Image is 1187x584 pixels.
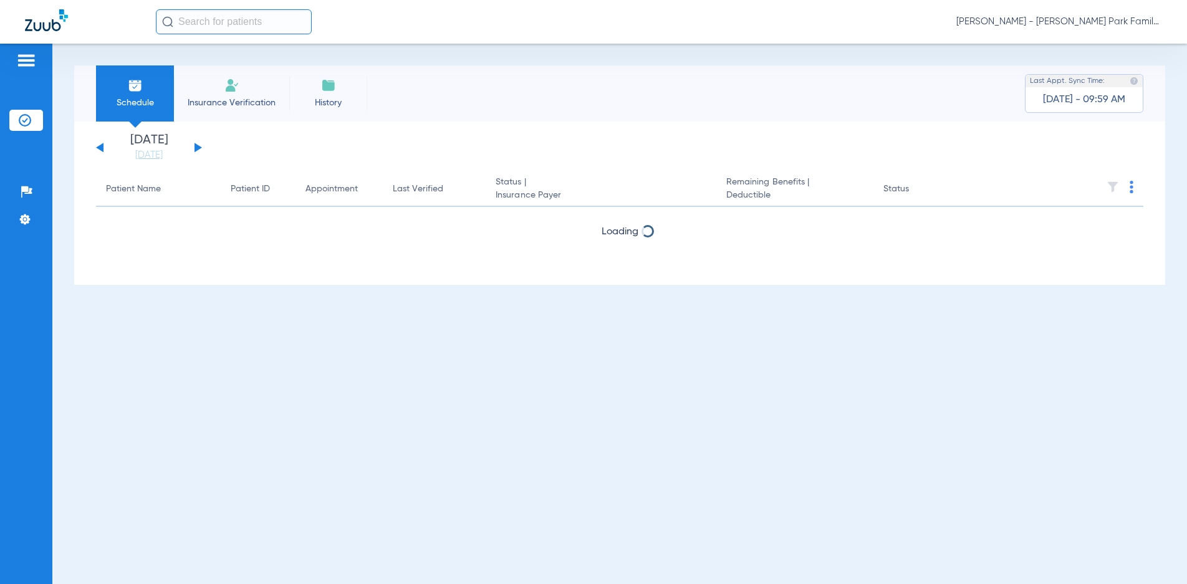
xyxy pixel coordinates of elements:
span: Last Appt. Sync Time: [1030,75,1105,87]
span: Schedule [105,97,165,109]
img: group-dot-blue.svg [1130,181,1133,193]
div: Appointment [305,183,358,196]
span: [PERSON_NAME] - [PERSON_NAME] Park Family Dentistry [956,16,1162,28]
span: [DATE] - 09:59 AM [1043,93,1125,106]
img: Zuub Logo [25,9,68,31]
img: Schedule [128,78,143,93]
img: hamburger-icon [16,53,36,68]
div: Patient Name [106,183,161,196]
div: Patient Name [106,183,211,196]
li: [DATE] [112,134,186,161]
div: Appointment [305,183,373,196]
span: Deductible [726,189,863,202]
th: Remaining Benefits | [716,172,873,207]
img: History [321,78,336,93]
div: Patient ID [231,183,286,196]
a: [DATE] [112,149,186,161]
span: History [299,97,358,109]
div: Patient ID [231,183,270,196]
div: Last Verified [393,183,476,196]
span: Insurance Verification [183,97,280,109]
img: last sync help info [1130,77,1138,85]
span: Insurance Payer [496,189,706,202]
img: Search Icon [162,16,173,27]
th: Status | [486,172,716,207]
th: Status [873,172,958,207]
img: filter.svg [1107,181,1119,193]
div: Last Verified [393,183,443,196]
img: Manual Insurance Verification [224,78,239,93]
span: Loading [602,227,638,237]
input: Search for patients [156,9,312,34]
